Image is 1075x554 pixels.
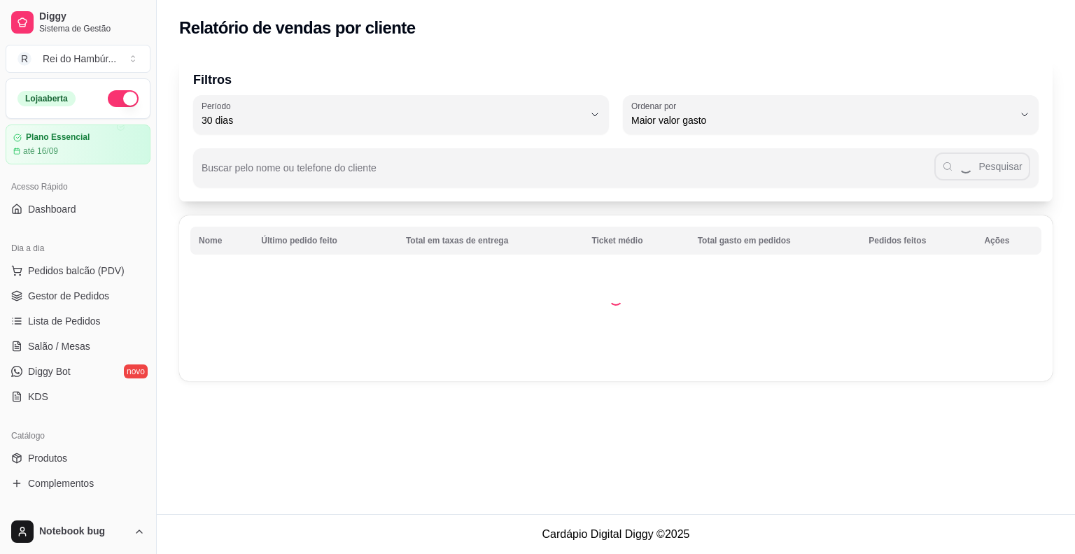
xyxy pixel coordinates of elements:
[179,17,416,39] h2: Relatório de vendas por cliente
[28,202,76,216] span: Dashboard
[28,264,125,278] span: Pedidos balcão (PDV)
[631,113,1013,127] span: Maior valor gasto
[631,100,681,112] label: Ordenar por
[623,95,1039,134] button: Ordenar porMaior valor gasto
[6,6,150,39] a: DiggySistema de Gestão
[202,100,235,112] label: Período
[6,260,150,282] button: Pedidos balcão (PDV)
[28,339,90,353] span: Salão / Mesas
[193,70,1039,90] p: Filtros
[28,364,71,378] span: Diggy Bot
[6,472,150,495] a: Complementos
[108,90,139,107] button: Alterar Status
[28,289,109,303] span: Gestor de Pedidos
[6,360,150,383] a: Diggy Botnovo
[157,514,1075,554] footer: Cardápio Digital Diggy © 2025
[202,166,934,180] input: Buscar pelo nome ou telefone do cliente
[609,292,623,306] div: Loading
[6,310,150,332] a: Lista de Pedidos
[6,447,150,469] a: Produtos
[6,125,150,164] a: Plano Essencialaté 16/09
[193,95,609,134] button: Período30 dias
[6,385,150,408] a: KDS
[6,198,150,220] a: Dashboard
[6,45,150,73] button: Select a team
[28,314,101,328] span: Lista de Pedidos
[6,515,150,548] button: Notebook bug
[43,52,116,66] div: Rei do Hambúr ...
[28,390,48,404] span: KDS
[17,91,76,106] div: Loja aberta
[6,285,150,307] a: Gestor de Pedidos
[6,335,150,357] a: Salão / Mesas
[39,10,145,23] span: Diggy
[39,525,128,538] span: Notebook bug
[28,451,67,465] span: Produtos
[28,476,94,490] span: Complementos
[17,52,31,66] span: R
[6,176,150,198] div: Acesso Rápido
[26,132,90,143] article: Plano Essencial
[202,113,584,127] span: 30 dias
[6,425,150,447] div: Catálogo
[6,237,150,260] div: Dia a dia
[23,145,58,157] article: até 16/09
[39,23,145,34] span: Sistema de Gestão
